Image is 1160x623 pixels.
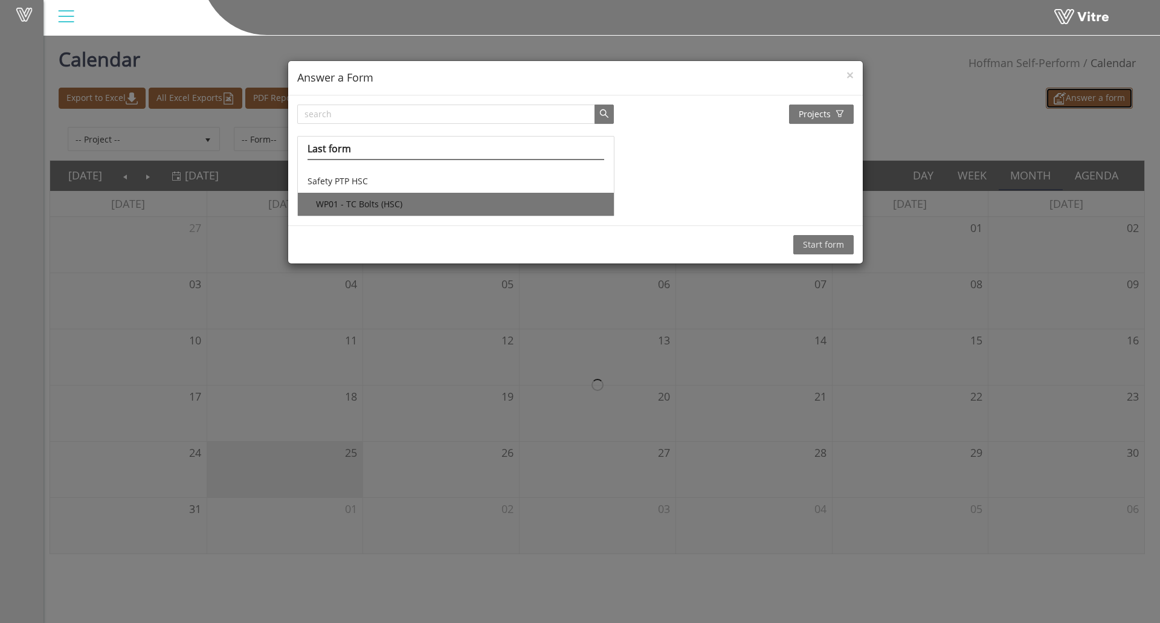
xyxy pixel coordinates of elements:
input: search [297,105,594,124]
span: × [846,66,854,83]
h5: Last form [308,141,604,160]
button: Close [846,69,854,82]
li: WP01 - TC Bolts (HSC) [298,193,613,216]
li: Safety PTP HSC [298,170,613,193]
button: search [594,105,614,124]
span: Projects [799,108,831,121]
span: search [599,109,609,120]
h4: Answer a Form [297,70,854,86]
span: filter [836,109,844,119]
button: filter [789,105,854,124]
